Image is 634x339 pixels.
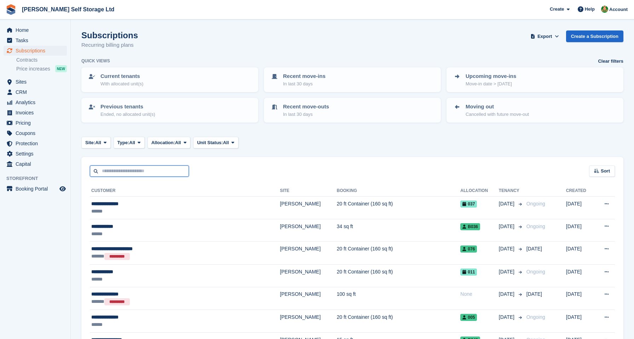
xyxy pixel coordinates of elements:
[16,108,58,118] span: Invoices
[526,269,545,275] span: Ongoing
[566,310,594,333] td: [DATE]
[4,46,67,56] a: menu
[151,139,175,146] span: Allocation:
[4,184,67,194] a: menu
[337,197,461,219] td: 20 ft Container (160 sq ft)
[100,111,155,118] p: Ended, no allocated unit(s)
[337,242,461,265] td: 20 ft Container (160 sq ft)
[4,87,67,97] a: menu
[601,168,610,175] span: Sort
[280,287,337,310] td: [PERSON_NAME]
[100,72,143,80] p: Current tenants
[460,290,498,298] div: None
[337,219,461,242] td: 34 sq ft
[601,6,608,13] img: Joshua Wild
[4,97,67,107] a: menu
[499,268,516,276] span: [DATE]
[117,139,129,146] span: Type:
[16,66,50,72] span: Price increases
[566,264,594,287] td: [DATE]
[81,137,111,148] button: Site: All
[4,35,67,45] a: menu
[460,269,477,276] span: 011
[499,185,524,197] th: Tenancy
[4,77,67,87] a: menu
[16,97,58,107] span: Analytics
[4,118,67,128] a: menu
[529,30,560,42] button: Export
[90,185,280,197] th: Customer
[197,139,223,146] span: Unit Status:
[16,46,58,56] span: Subscriptions
[82,98,258,122] a: Previous tenants Ended, no allocated unit(s)
[16,65,67,73] a: Price increases NEW
[283,103,329,111] p: Recent move-outs
[526,224,545,229] span: Ongoing
[81,58,110,64] h6: Quick views
[280,242,337,265] td: [PERSON_NAME]
[566,185,594,197] th: Created
[460,185,498,197] th: Allocation
[4,159,67,169] a: menu
[585,6,595,13] span: Help
[609,6,628,13] span: Account
[4,128,67,138] a: menu
[283,72,325,80] p: Recent move-ins
[280,310,337,333] td: [PERSON_NAME]
[566,219,594,242] td: [DATE]
[100,80,143,87] p: With allocated unit(s)
[16,57,67,63] a: Contracts
[526,291,542,297] span: [DATE]
[55,65,67,72] div: NEW
[566,287,594,310] td: [DATE]
[81,41,138,49] p: Recurring billing plans
[16,159,58,169] span: Capital
[337,264,461,287] td: 20 ft Container (160 sq ft)
[16,118,58,128] span: Pricing
[460,223,480,230] span: B036
[499,200,516,208] span: [DATE]
[283,111,329,118] p: In last 30 days
[100,103,155,111] p: Previous tenants
[460,245,477,253] span: 076
[16,77,58,87] span: Sites
[499,223,516,230] span: [DATE]
[95,139,101,146] span: All
[16,139,58,148] span: Protection
[16,25,58,35] span: Home
[193,137,238,148] button: Unit Status: All
[82,68,258,91] a: Current tenants With allocated unit(s)
[283,80,325,87] p: In last 30 days
[175,139,181,146] span: All
[460,314,477,321] span: 005
[526,246,542,252] span: [DATE]
[566,242,594,265] td: [DATE]
[460,200,477,208] span: 037
[6,4,16,15] img: stora-icon-8386f47178a22dfd0bd8f6a31ec36ba5ce8667c1dd55bd0f319d3a0aa187defe.svg
[537,33,552,40] span: Export
[148,137,191,148] button: Allocation: All
[16,128,58,138] span: Coupons
[598,58,623,65] a: Clear filters
[265,98,440,122] a: Recent move-outs In last 30 days
[4,139,67,148] a: menu
[466,80,516,87] p: Move-in date > [DATE]
[16,87,58,97] span: CRM
[16,184,58,194] span: Booking Portal
[526,314,545,320] span: Ongoing
[4,108,67,118] a: menu
[223,139,229,146] span: All
[337,310,461,333] td: 20 ft Container (160 sq ft)
[280,185,337,197] th: Site
[499,245,516,253] span: [DATE]
[499,290,516,298] span: [DATE]
[280,219,337,242] td: [PERSON_NAME]
[566,197,594,219] td: [DATE]
[265,68,440,91] a: Recent move-ins In last 30 days
[19,4,117,15] a: [PERSON_NAME] Self Storage Ltd
[466,111,529,118] p: Cancelled with future move-out
[466,103,529,111] p: Moving out
[4,25,67,35] a: menu
[337,185,461,197] th: Booking
[4,149,67,159] a: menu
